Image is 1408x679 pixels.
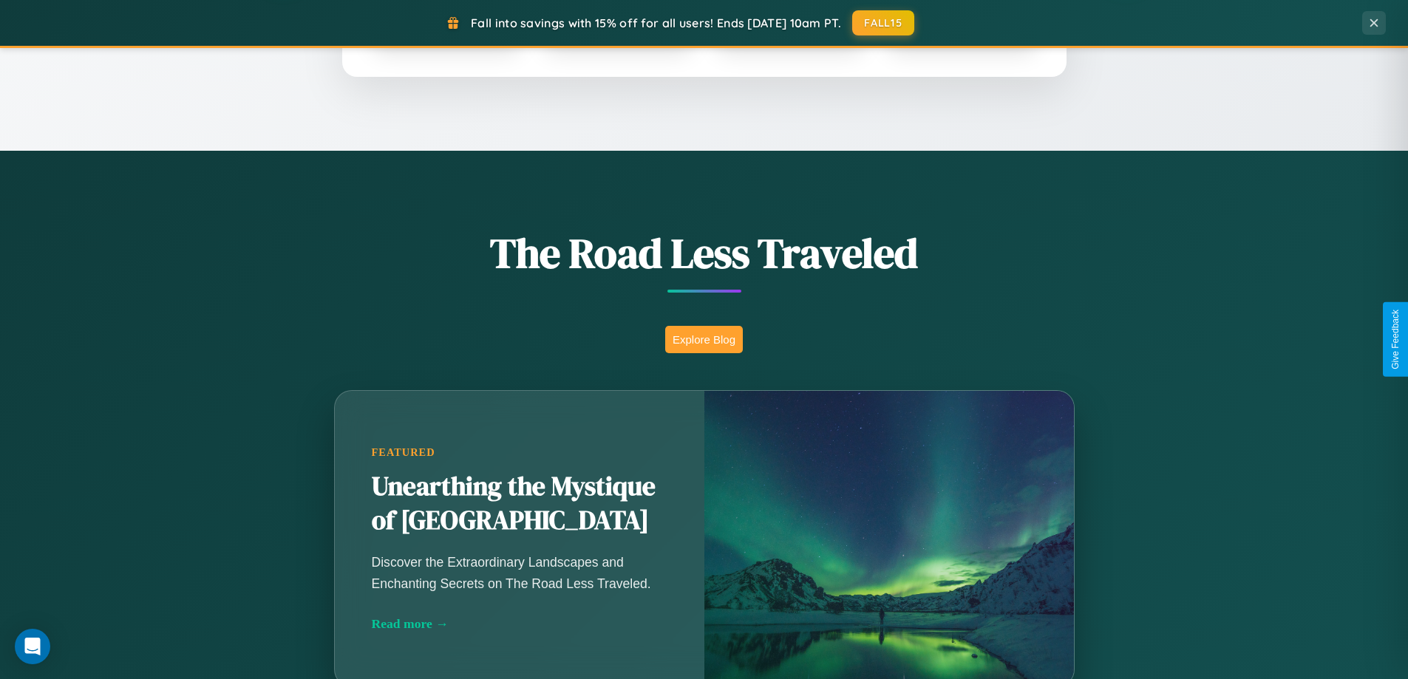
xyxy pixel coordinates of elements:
div: Give Feedback [1390,310,1401,369]
p: Discover the Extraordinary Landscapes and Enchanting Secrets on The Road Less Traveled. [372,552,667,593]
span: Fall into savings with 15% off for all users! Ends [DATE] 10am PT. [471,16,841,30]
button: FALL15 [852,10,914,35]
div: Read more → [372,616,667,632]
h1: The Road Less Traveled [261,225,1148,282]
div: Featured [372,446,667,459]
div: Open Intercom Messenger [15,629,50,664]
button: Explore Blog [665,326,743,353]
h2: Unearthing the Mystique of [GEOGRAPHIC_DATA] [372,470,667,538]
